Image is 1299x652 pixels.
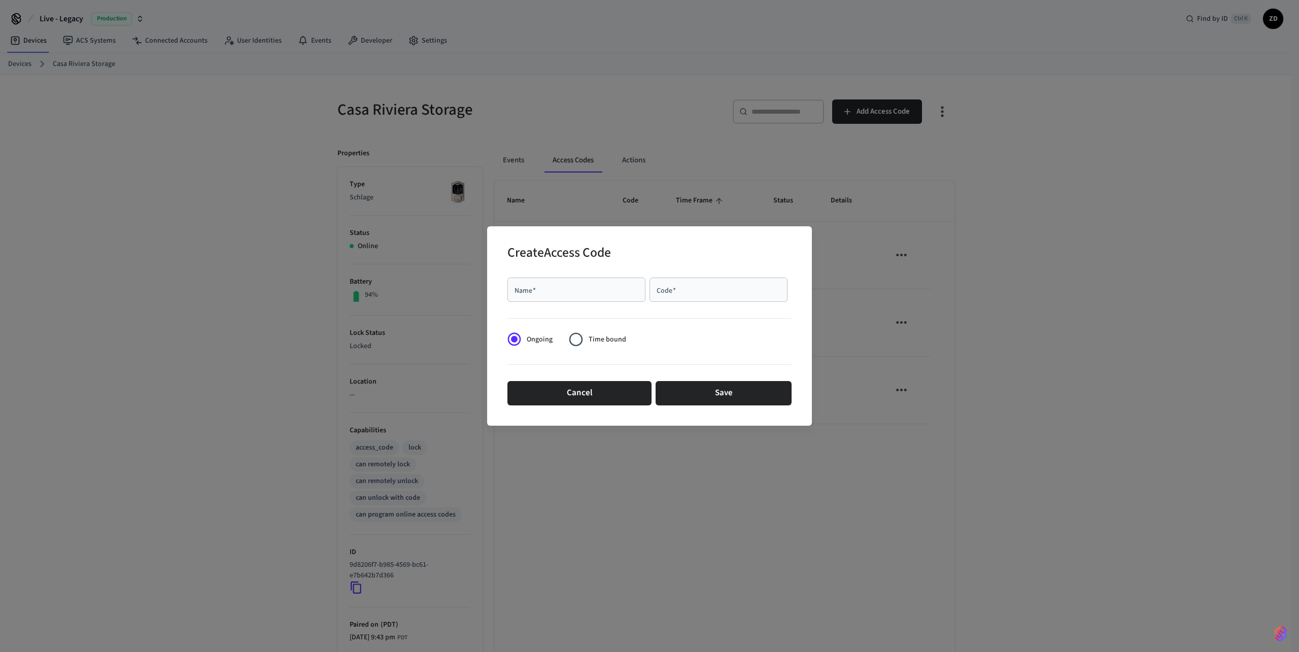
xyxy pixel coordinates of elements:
img: SeamLogoGradient.69752ec5.svg [1275,626,1287,642]
span: Time bound [589,334,626,345]
button: Save [656,381,792,405]
h2: Create Access Code [507,238,611,269]
button: Cancel [507,381,652,405]
span: Ongoing [527,334,553,345]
